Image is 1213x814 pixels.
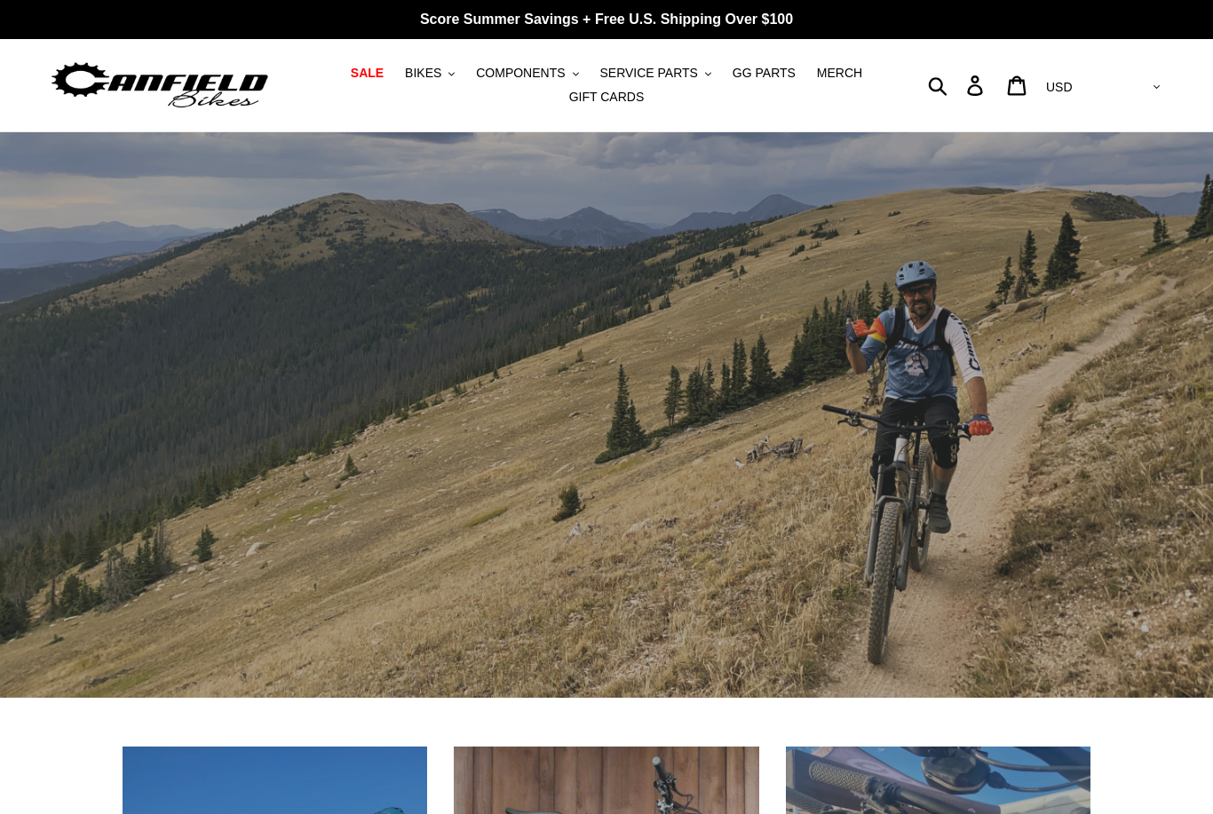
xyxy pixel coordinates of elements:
span: BIKES [405,66,441,81]
img: Canfield Bikes [49,58,271,114]
button: COMPONENTS [467,61,587,85]
span: COMPONENTS [476,66,565,81]
span: SERVICE PARTS [599,66,697,81]
a: GG PARTS [724,61,805,85]
span: GIFT CARDS [569,90,645,105]
a: MERCH [808,61,871,85]
button: BIKES [396,61,464,85]
a: GIFT CARDS [560,85,654,109]
span: GG PARTS [733,66,796,81]
span: SALE [351,66,384,81]
span: MERCH [817,66,862,81]
a: SALE [342,61,392,85]
button: SERVICE PARTS [591,61,719,85]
